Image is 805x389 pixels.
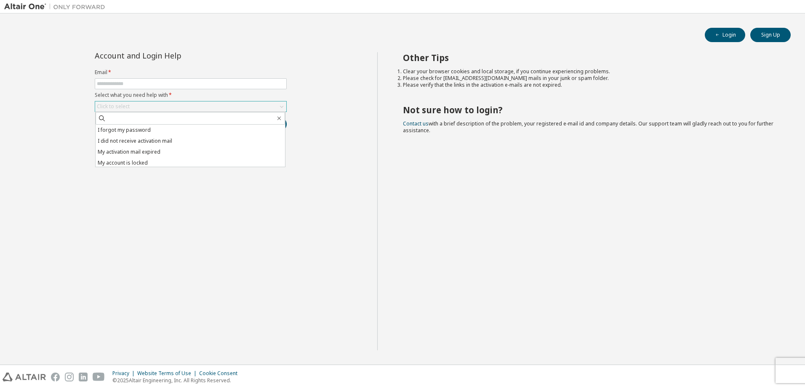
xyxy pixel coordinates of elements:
[403,68,776,75] li: Clear your browser cookies and local storage, if you continue experiencing problems.
[403,104,776,115] h2: Not sure how to login?
[95,92,287,99] label: Select what you need help with
[97,103,130,110] div: Click to select
[403,120,773,134] span: with a brief description of the problem, your registered e-mail id and company details. Our suppo...
[750,28,791,42] button: Sign Up
[112,370,137,377] div: Privacy
[79,373,88,381] img: linkedin.svg
[112,377,243,384] p: © 2025 Altair Engineering, Inc. All Rights Reserved.
[137,370,199,377] div: Website Terms of Use
[51,373,60,381] img: facebook.svg
[199,370,243,377] div: Cookie Consent
[403,75,776,82] li: Please check for [EMAIL_ADDRESS][DOMAIN_NAME] mails in your junk or spam folder.
[403,120,429,127] a: Contact us
[3,373,46,381] img: altair_logo.svg
[93,373,105,381] img: youtube.svg
[403,82,776,88] li: Please verify that the links in the activation e-mails are not expired.
[403,52,776,63] h2: Other Tips
[96,125,285,136] li: I forgot my password
[65,373,74,381] img: instagram.svg
[4,3,109,11] img: Altair One
[95,101,286,112] div: Click to select
[95,52,248,59] div: Account and Login Help
[705,28,745,42] button: Login
[95,69,287,76] label: Email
